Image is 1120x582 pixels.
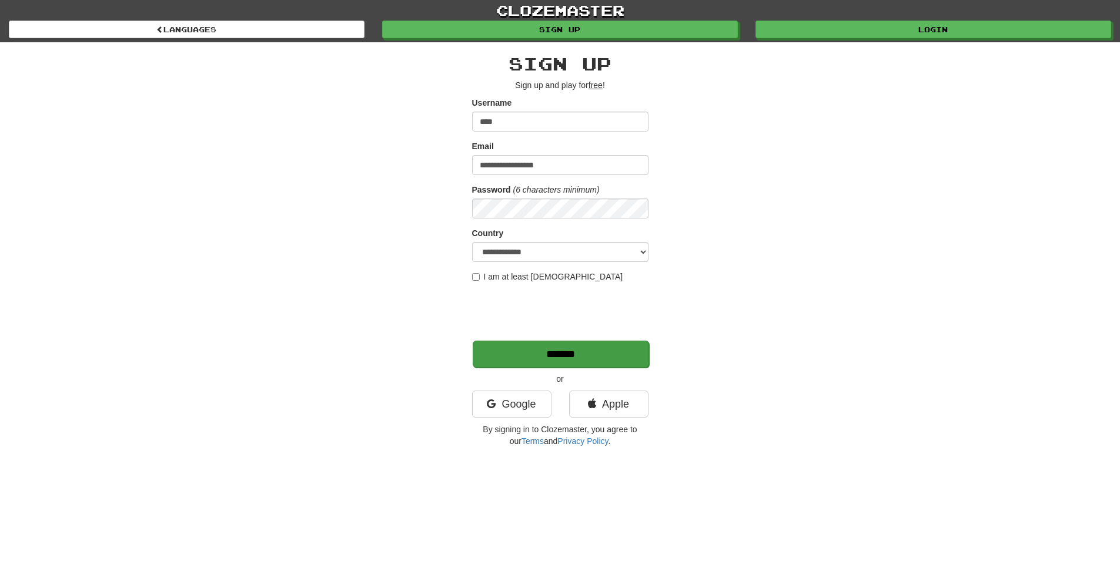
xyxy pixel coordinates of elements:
[557,436,608,446] a: Privacy Policy
[472,273,480,281] input: I am at least [DEMOGRAPHIC_DATA]
[513,185,600,194] em: (6 characters minimum)
[472,97,512,109] label: Username
[472,373,648,385] p: or
[755,21,1111,38] a: Login
[382,21,738,38] a: Sign up
[521,436,544,446] a: Terms
[472,54,648,73] h2: Sign up
[472,391,551,418] a: Google
[472,227,504,239] label: Country
[9,21,365,38] a: Languages
[589,80,603,90] u: free
[472,184,511,196] label: Password
[472,423,648,447] p: By signing in to Clozemaster, you agree to our and .
[472,271,623,282] label: I am at least [DEMOGRAPHIC_DATA]
[472,140,494,152] label: Email
[569,391,648,418] a: Apple
[472,79,648,91] p: Sign up and play for !
[472,288,651,334] iframe: reCAPTCHA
